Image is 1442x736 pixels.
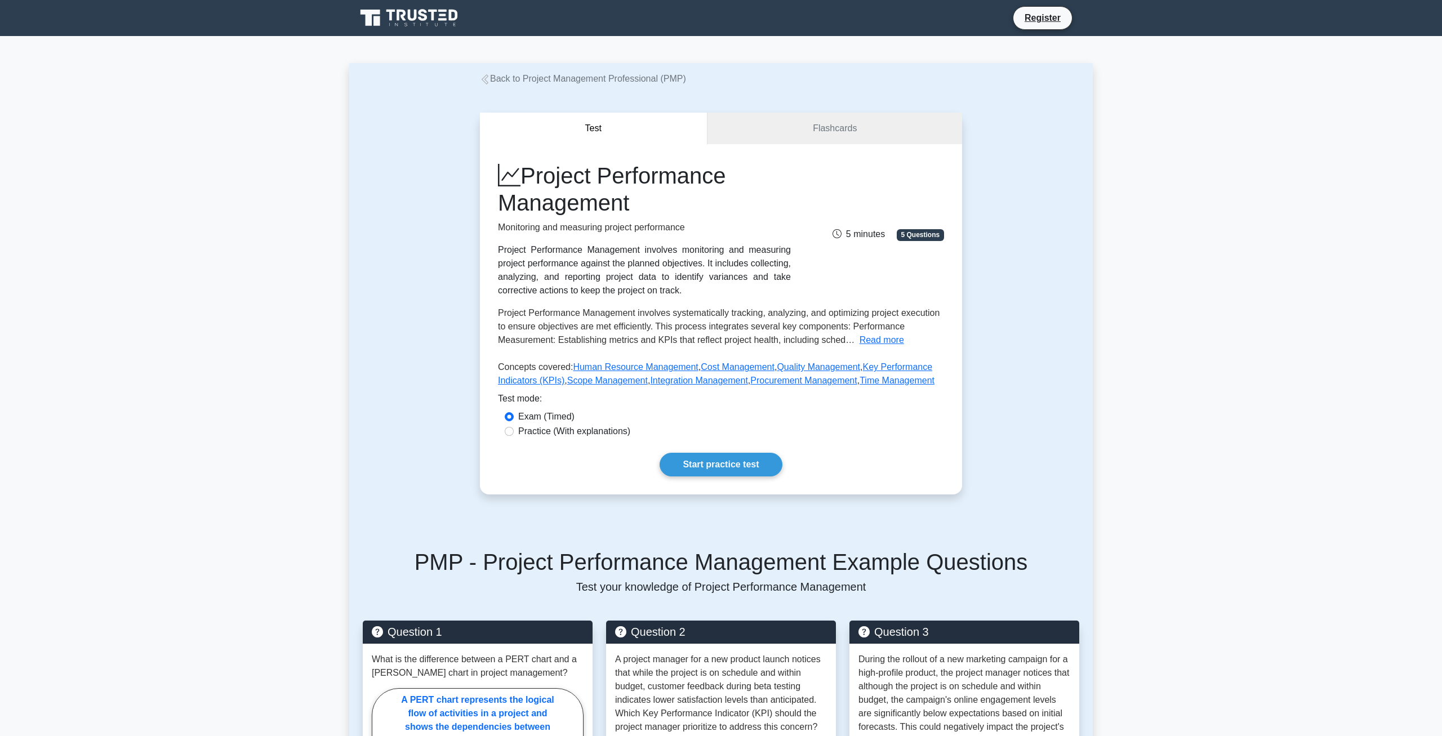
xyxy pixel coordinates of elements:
[650,376,747,385] a: Integration Management
[363,580,1079,594] p: Test your knowledge of Project Performance Management
[518,410,575,423] label: Exam (Timed)
[498,392,944,410] div: Test mode:
[897,229,944,240] span: 5 Questions
[777,362,860,372] a: Quality Management
[498,360,944,392] p: Concepts covered: , , , , , , ,
[372,653,584,680] p: What is the difference between a PERT chart and a [PERSON_NAME] chart in project management?
[567,376,648,385] a: Scope Management
[707,113,962,145] a: Flashcards
[498,162,791,216] h1: Project Performance Management
[1018,11,1067,25] a: Register
[518,425,630,438] label: Practice (With explanations)
[498,308,940,345] span: Project Performance Management involves systematically tracking, analyzing, and optimizing projec...
[750,376,857,385] a: Procurement Management
[860,376,934,385] a: Time Management
[372,625,584,639] h5: Question 1
[480,74,686,83] a: Back to Project Management Professional (PMP)
[615,625,827,639] h5: Question 2
[480,113,707,145] button: Test
[858,625,1070,639] h5: Question 3
[573,362,698,372] a: Human Resource Management
[498,221,791,234] p: Monitoring and measuring project performance
[363,548,1079,576] h5: PMP - Project Performance Management Example Questions
[701,362,775,372] a: Cost Management
[860,333,904,347] button: Read more
[498,243,791,297] div: Project Performance Management involves monitoring and measuring project performance against the ...
[660,453,782,476] a: Start practice test
[615,653,827,734] p: A project manager for a new product launch notices that while the project is on schedule and with...
[833,229,885,239] span: 5 minutes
